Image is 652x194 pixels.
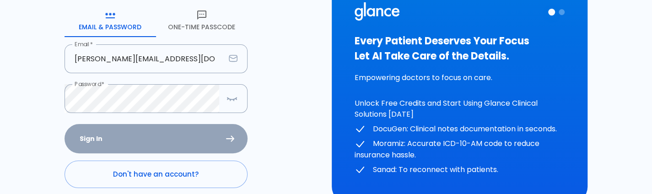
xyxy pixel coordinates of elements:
input: dr.ahmed@clinic.com [65,44,225,73]
button: Email & Password [65,4,156,37]
h3: Every Patient Deserves Your Focus Let AI Take Care of the Details. [355,33,565,64]
a: Don't have an account? [65,161,248,188]
label: Email [75,40,93,48]
p: Empowering doctors to focus on care. [355,72,565,83]
p: DocuGen: Clinical notes documentation in seconds. [355,124,565,135]
p: Unlock Free Credits and Start Using Glance Clinical Solutions [DATE] [355,98,565,120]
label: Password [75,80,104,88]
p: Sanad: To reconnect with patients. [355,164,565,176]
button: One-Time Passcode [156,4,248,37]
p: Moramiz: Accurate ICD-10-AM code to reduce insurance hassle. [355,138,565,161]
